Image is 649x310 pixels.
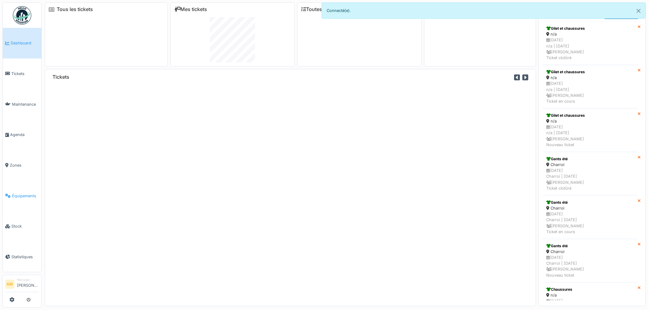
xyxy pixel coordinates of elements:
[10,132,39,138] span: Agenda
[174,6,207,12] a: Mes tickets
[547,205,634,211] div: Charroi
[11,71,39,77] span: Tickets
[543,239,638,282] a: Gants été Charroi [DATE]Charroi | [DATE] [PERSON_NAME]Nouveau ticket
[547,211,634,235] div: [DATE] Charroi | [DATE] [PERSON_NAME] Ticket en cours
[547,124,634,148] div: [DATE] n/a | [DATE] [PERSON_NAME] Nouveau ticket
[547,31,634,37] div: n/a
[52,74,69,80] h6: Tickets
[547,156,634,162] div: Gants été
[3,28,41,59] a: Dashboard
[17,278,39,282] div: Manager
[547,243,634,249] div: Gants été
[11,254,39,260] span: Statistiques
[547,26,634,31] div: Gilet et chaussures
[547,81,634,104] div: [DATE] n/a | [DATE] [PERSON_NAME] Ticket en cours
[547,75,634,81] div: n/a
[543,195,638,239] a: Gants été Charroi [DATE]Charroi | [DATE] [PERSON_NAME]Ticket en cours
[547,255,634,278] div: [DATE] Charroi | [DATE] [PERSON_NAME] Nouveau ticket
[547,200,634,205] div: Gants été
[12,101,39,107] span: Maintenance
[321,2,646,19] div: Connecté(e).
[3,242,41,272] a: Statistiques
[547,292,634,298] div: n/a
[3,59,41,89] a: Tickets
[543,152,638,195] a: Gants été Charroi [DATE]Charroi | [DATE] [PERSON_NAME]Ticket clotûré
[3,180,41,211] a: Équipements
[547,168,634,191] div: [DATE] Charroi | [DATE] [PERSON_NAME] Ticket clotûré
[10,162,39,168] span: Zones
[547,69,634,75] div: Gilet et chaussures
[547,37,634,61] div: [DATE] n/a | [DATE] [PERSON_NAME] Ticket clotûré
[3,211,41,242] a: Stock
[543,108,638,152] a: Gilet et chaussures n/a [DATE]n/a | [DATE] [PERSON_NAME]Nouveau ticket
[17,278,39,291] li: [PERSON_NAME]
[5,280,14,289] li: AM
[11,223,39,229] span: Stock
[3,150,41,181] a: Zones
[547,287,634,292] div: Chaussures
[632,3,646,19] button: Close
[543,21,638,65] a: Gilet et chaussures n/a [DATE]n/a | [DATE] [PERSON_NAME]Ticket clotûré
[3,89,41,119] a: Maintenance
[13,6,31,25] img: Badge_color-CXgf-gQk.svg
[547,113,634,118] div: Gilet et chaussures
[547,249,634,255] div: Charroi
[301,6,347,12] a: Toutes les tâches
[547,118,634,124] div: n/a
[547,162,634,168] div: Charroi
[57,6,93,12] a: Tous les tickets
[543,65,638,108] a: Gilet et chaussures n/a [DATE]n/a | [DATE] [PERSON_NAME]Ticket en cours
[12,193,39,199] span: Équipements
[5,278,39,292] a: AM Manager[PERSON_NAME]
[3,119,41,150] a: Agenda
[11,40,39,46] span: Dashboard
